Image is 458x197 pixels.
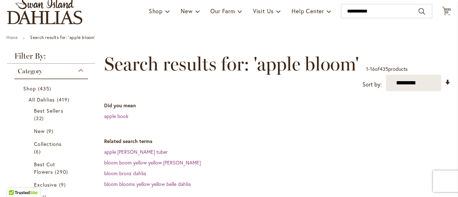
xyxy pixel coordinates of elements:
[104,148,168,155] a: apple [PERSON_NAME] tuber
[5,172,25,192] iframe: Launch Accessibility Center
[57,96,71,103] span: 419
[380,65,388,72] span: 435
[292,7,324,15] span: Help Center
[34,181,57,188] span: Exclusive
[366,63,408,75] p: - of products
[34,161,55,175] span: Best Cut Flowers
[181,7,193,15] span: New
[34,127,70,135] a: New
[18,67,42,75] span: Category
[362,78,382,91] label: Sort by:
[59,181,68,188] span: 9
[7,52,95,64] strong: Filter By:
[30,35,95,40] strong: Search results for: 'apple bloom'
[34,140,70,155] a: Collections
[34,161,70,176] a: Best Cut Flowers
[442,6,451,16] button: 30
[6,35,18,40] a: Home
[34,107,70,122] a: Best Sellers
[29,96,75,103] a: All Dahlias
[104,53,359,75] span: Search results for: 'apple bloom'
[366,65,368,72] span: 1
[210,7,235,15] span: Our Farm
[104,170,146,177] a: bloom bronz dahlia
[55,168,69,176] span: 290
[34,181,70,188] a: Exclusive
[38,85,53,92] span: 435
[370,65,375,72] span: 16
[104,159,201,166] a: bloom boom yellow yellow [PERSON_NAME]
[149,7,163,15] span: Shop
[29,96,55,103] span: All Dahlias
[23,85,36,92] span: Shop
[104,138,451,145] dt: Related search terms
[104,113,128,119] a: apple book
[23,85,81,92] a: Shop
[34,141,62,147] span: Collections
[47,127,55,135] span: 9
[34,128,45,134] span: New
[34,148,43,155] span: 6
[104,102,451,109] dt: Did you mean
[104,181,191,187] a: bloom blooms yellow yellow belle dahlia
[34,114,45,122] span: 32
[444,10,449,15] span: 30
[253,7,274,15] span: Visit Us
[34,107,63,114] span: Best Sellers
